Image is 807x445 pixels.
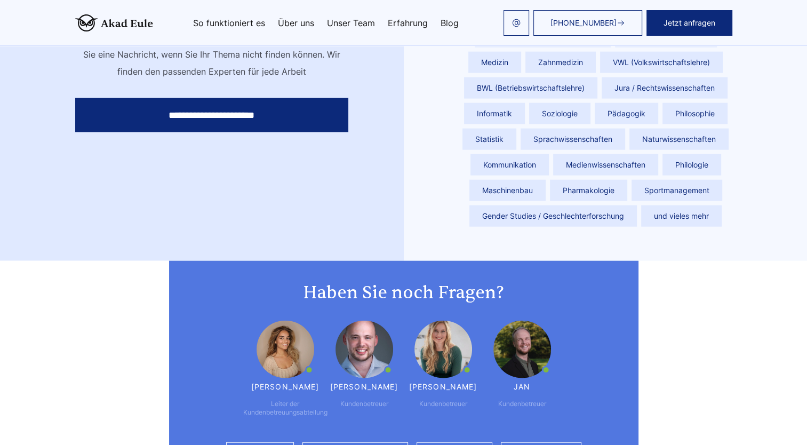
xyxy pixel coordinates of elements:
[469,180,546,201] span: Maschinenbau
[469,205,637,227] span: Gender Studies / Geschlechterforschung
[646,10,732,36] button: Jetzt anfragen
[602,77,728,99] span: Jura / Rechtswissenschaften
[662,154,721,176] span: Philologie
[243,400,327,417] div: Leiter der Kundenbetreuungsabteilung
[468,52,521,73] span: Medizin
[414,321,472,378] img: Irene
[595,103,658,124] span: Pädagogik
[193,19,265,27] a: So funktioniert es
[533,10,642,36] a: [PHONE_NUMBER]
[641,205,722,227] span: und vieles mehr
[553,154,658,176] span: Medienwissenschaften
[441,19,459,27] a: Blog
[278,19,314,27] a: Über uns
[75,29,348,93] div: Suchen Sie nach Ihrem gewünschten Fachbereich – oder schreiben Sie eine Nachricht, wenn Sie Ihr T...
[257,321,314,378] img: Maria
[662,103,728,124] span: Philosophie
[629,129,729,150] span: Naturwissenschaften
[330,383,398,391] div: [PERSON_NAME]
[75,14,153,31] img: logo
[514,383,530,391] div: Jan
[550,180,627,201] span: Pharmakologie
[388,19,428,27] a: Erfahrung
[419,400,467,408] div: Kundenbetreuer
[190,282,617,304] h2: Haben Sie noch Fragen?
[521,129,625,150] span: Sprachwissenschaften
[464,103,525,124] span: Informatik
[462,129,516,150] span: Statistik
[498,400,546,408] div: Kundenbetreuer
[251,383,319,391] div: [PERSON_NAME]
[600,52,723,73] span: VWL (Volkswirtschaftslehre)
[327,19,375,27] a: Unser Team
[409,383,477,391] div: [PERSON_NAME]
[512,19,521,27] img: email
[550,19,617,27] span: [PHONE_NUMBER]
[493,321,551,378] img: Jan
[632,180,722,201] span: Sportmanagement
[470,154,549,176] span: Kommunikation
[525,52,596,73] span: Zahnmedizin
[335,321,393,378] img: Günther
[340,400,388,408] div: Kundenbetreuer
[529,103,590,124] span: Soziologie
[464,77,597,99] span: BWL (Betriebswirtschaftslehre)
